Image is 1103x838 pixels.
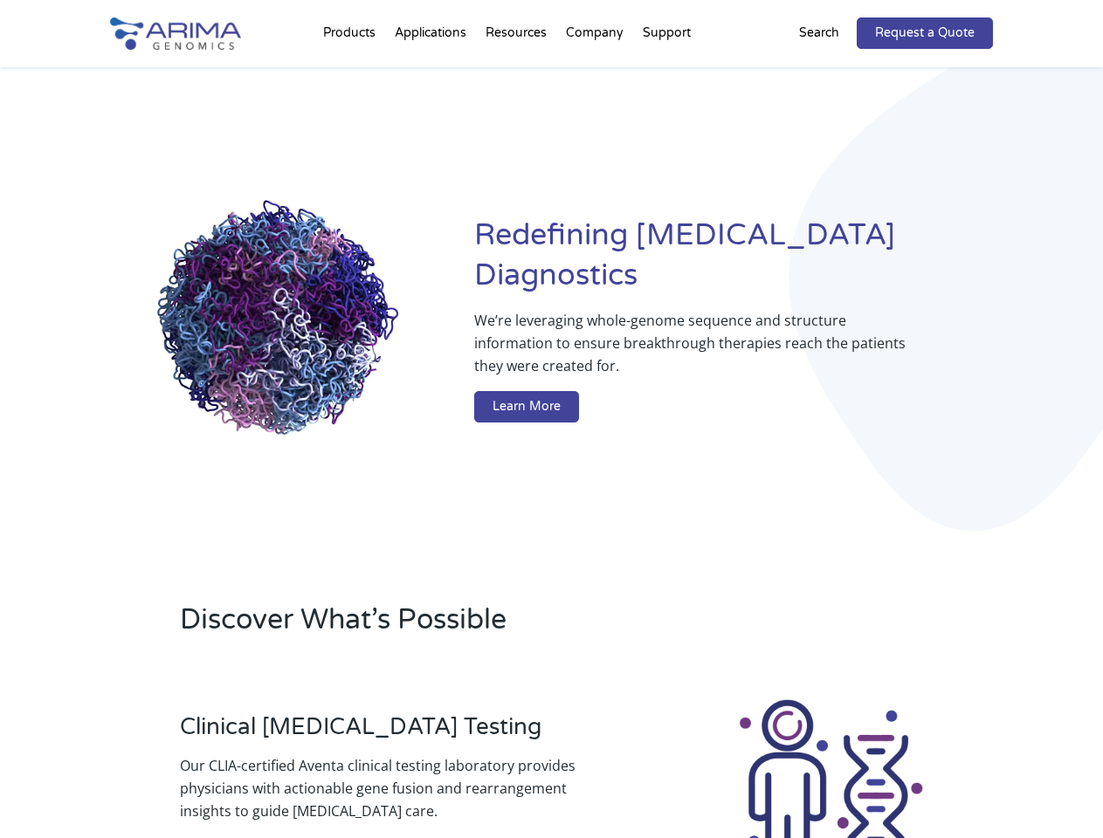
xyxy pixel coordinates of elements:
h1: Redefining [MEDICAL_DATA] Diagnostics [474,216,993,309]
p: Our CLIA-certified Aventa clinical testing laboratory provides physicians with actionable gene fu... [180,754,620,822]
h3: Clinical [MEDICAL_DATA] Testing [180,713,620,754]
p: We’re leveraging whole-genome sequence and structure information to ensure breakthrough therapies... [474,309,923,391]
a: Request a Quote [857,17,993,49]
a: Learn More [474,391,579,422]
img: Arima-Genomics-logo [110,17,241,50]
h2: Discover What’s Possible [180,601,760,653]
p: Search [799,22,839,45]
